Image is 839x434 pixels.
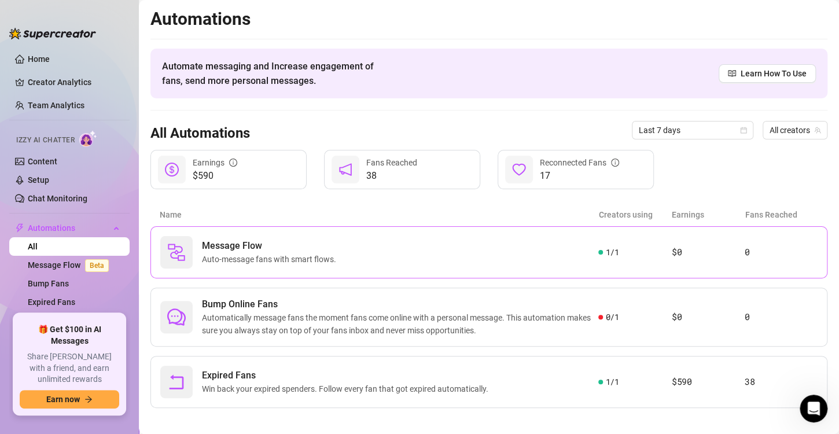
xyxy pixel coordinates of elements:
[28,279,69,288] a: Bump Fans
[193,169,237,183] span: $590
[512,163,526,176] span: heart
[20,351,119,385] span: Share [PERSON_NAME] with a friend, and earn unlimited rewards
[202,311,598,337] span: Automatically message fans the moment fans come online with a personal message. This automation m...
[24,81,42,100] div: Profile image for Tanya
[770,122,820,139] span: All creators
[84,395,93,403] span: arrow-right
[599,208,672,221] article: Creators using
[745,208,818,221] article: Fans Reached
[28,73,120,91] a: Creator Analytics
[28,194,87,203] a: Chat Monitoring
[150,124,250,143] h3: All Automations
[36,345,46,355] button: Gif picker
[639,122,746,139] span: Last 7 days
[9,67,222,186] div: Tanya says…
[611,159,619,167] span: info-circle
[167,308,186,326] span: comment
[73,345,83,355] button: Start recording
[193,156,237,169] div: Earnings
[740,127,747,134] span: calendar
[15,223,24,233] span: thunderbolt
[28,175,49,185] a: Setup
[181,5,203,27] button: Home
[814,127,821,134] span: team
[28,219,110,237] span: Automations
[28,54,50,64] a: Home
[28,260,113,270] a: Message FlowBeta
[203,5,224,25] div: Close
[202,369,493,382] span: Expired Fans
[198,341,217,359] button: Send a message…
[160,208,599,221] article: Name
[28,157,57,166] a: Content
[202,253,341,266] span: Auto-message fans with smart flows.
[167,373,186,391] span: rollback
[28,101,84,110] a: Team Analytics
[24,126,208,149] div: Good news! We’ve just launched our 🚀
[51,86,114,94] span: [PERSON_NAME]
[162,59,385,88] span: Automate messaging and Increase engagement of fans, send more personal messages.
[33,6,51,25] div: Profile image for Tanya
[745,310,818,324] article: 0
[18,345,27,355] button: Emoji picker
[745,245,818,259] article: 0
[55,345,64,355] button: Upload attachment
[800,395,827,422] iframe: Intercom live chat
[20,390,119,409] button: Earn nowarrow-right
[8,5,30,27] button: go back
[202,239,341,253] span: Message Flow
[540,169,619,183] span: 17
[745,375,818,389] article: 38
[56,14,112,26] p: Active 10h ago
[79,130,97,147] img: AI Chatter
[366,158,417,167] span: Fans Reached
[150,8,827,30] h2: Automations
[85,259,109,272] span: Beta
[605,246,619,259] span: 1 / 1
[741,67,807,80] span: Learn How To Use
[672,310,745,324] article: $0
[28,242,38,251] a: All
[24,109,208,120] div: Hi Sable,
[165,163,179,176] span: dollar
[56,6,131,14] h1: [PERSON_NAME]
[20,324,119,347] span: 🎁 Get $100 in AI Messages
[540,156,619,169] div: Reconnected Fans
[672,375,745,389] article: $590
[719,64,816,83] a: Learn How To Use
[28,297,75,307] a: Expired Fans
[167,243,186,262] img: svg%3e
[338,163,352,176] span: notification
[46,395,80,404] span: Earn now
[9,67,222,172] div: Profile image for Tanya[PERSON_NAME]from 🌟 SupercreatorHi Sable,Good news! We’ve just launched ou...
[605,311,619,323] span: 0 / 1
[366,169,417,183] span: 38
[672,208,745,221] article: Earnings
[229,159,237,167] span: info-circle
[672,245,745,259] article: $0
[114,86,194,94] span: from 🌟 Supercreator
[10,321,222,341] textarea: Message…
[728,69,736,78] span: read
[9,28,96,39] img: logo-BBDzfeDw.svg
[202,297,598,311] span: Bump Online Fans
[16,135,75,146] span: Izzy AI Chatter
[605,376,619,388] span: 1 / 1
[202,382,493,395] span: Win back your expired spenders. Follow every fan that got expired automatically.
